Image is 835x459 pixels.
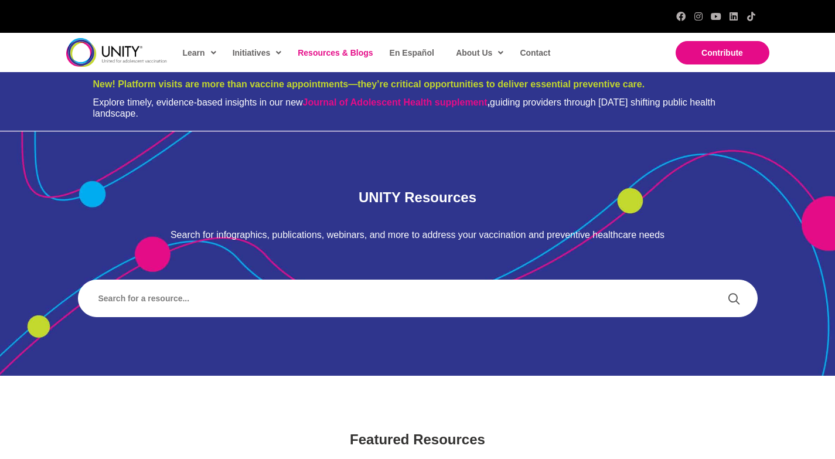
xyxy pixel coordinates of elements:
span: About Us [456,44,503,62]
form: Search form [90,285,722,312]
p: Search for infographics, publications, webinars, and more to address your vaccination and prevent... [78,229,758,242]
a: Contribute [676,41,769,64]
a: Journal of Adolescent Health supplement [303,97,488,107]
a: About Us [450,39,508,66]
a: TikTok [747,12,756,21]
span: New! Platform visits are more than vaccine appointments—they’re critical opportunities to deliver... [93,79,645,89]
a: LinkedIn [729,12,738,21]
a: Instagram [694,12,703,21]
a: YouTube [711,12,721,21]
span: Contact [520,48,550,57]
a: En Español [384,39,439,66]
div: Explore timely, evidence-based insights in our new guiding providers through [DATE] shifting publ... [93,97,742,119]
span: Learn [183,44,216,62]
input: Search input [90,285,716,312]
img: unity-logo-dark [66,38,167,67]
a: Resources & Blogs [292,39,377,66]
span: Initiatives [233,44,282,62]
span: Resources & Blogs [298,48,373,57]
a: Facebook [676,12,686,21]
a: Contact [514,39,555,66]
strong: , [303,97,490,107]
span: UNITY Resources [359,189,476,205]
span: En Español [390,48,434,57]
span: Featured Resources [350,431,485,447]
span: Contribute [701,48,743,57]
